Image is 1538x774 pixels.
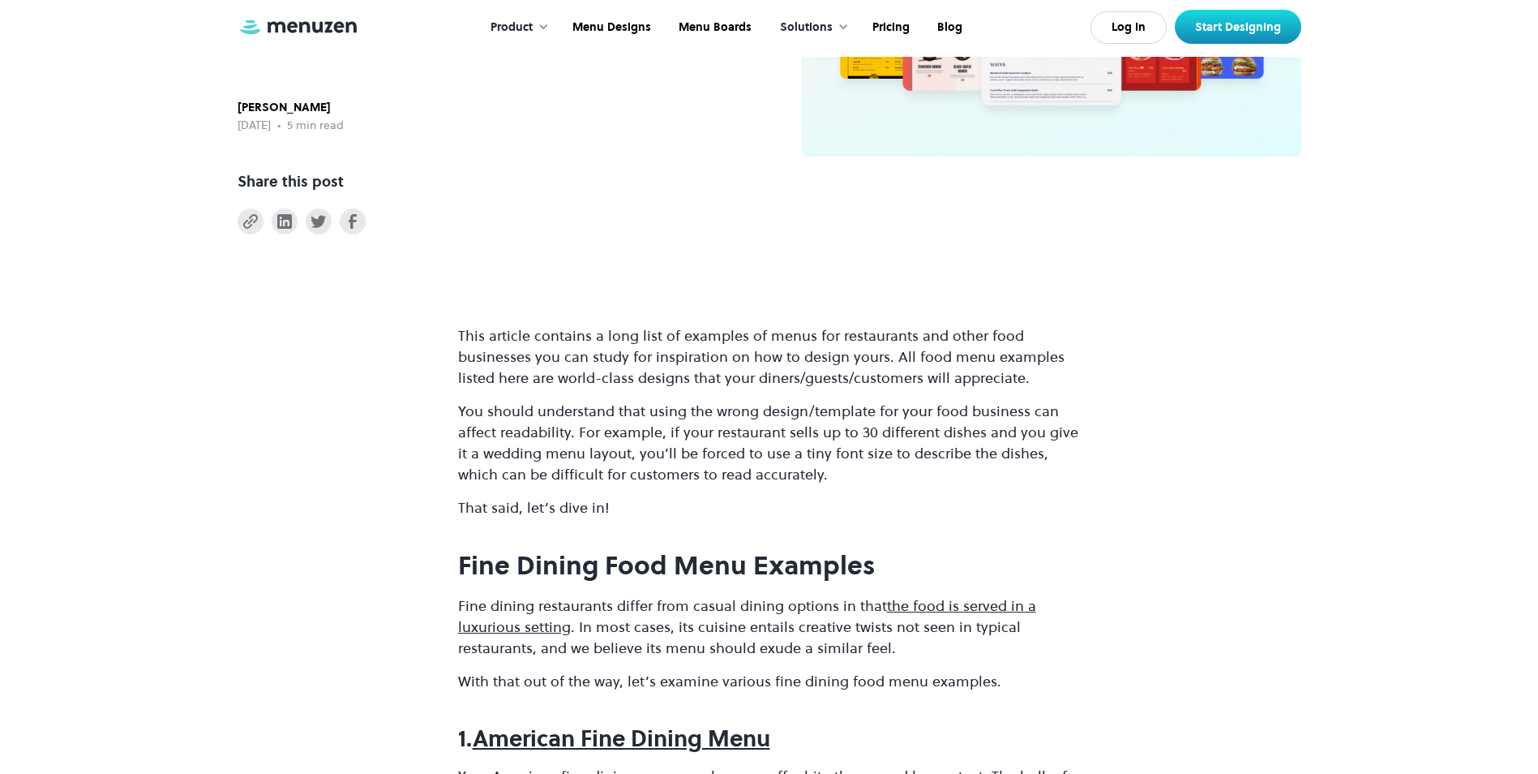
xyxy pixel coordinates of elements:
[458,325,1081,389] p: This article contains a long list of examples of menus for restaurants and other food businesses ...
[557,2,663,53] a: Menu Designs
[458,401,1081,485] p: You should understand that using the wrong design/template for your food business can affect read...
[1175,10,1301,44] a: Start Designing
[663,2,764,53] a: Menu Boards
[238,99,344,117] div: [PERSON_NAME]
[780,19,833,37] div: Solutions
[238,170,344,192] div: Share this post
[277,117,281,135] div: •
[1090,11,1167,44] a: Log In
[458,548,875,583] strong: Fine Dining Food Menu Examples
[473,723,770,754] a: American Fine Dining Menu
[922,2,975,53] a: Blog
[474,2,557,53] div: Product
[238,117,271,135] div: [DATE]
[458,596,1036,637] a: the food is served in a luxurious setting
[458,723,473,754] strong: 1.
[458,671,1081,692] p: With that out of the way, let’s examine various fine dining food menu examples.
[857,2,922,53] a: Pricing
[458,596,1081,659] p: Fine dining restaurants differ from casual dining options in that . In most cases, its cuisine en...
[287,117,344,135] div: 5 min read
[458,497,1081,518] p: That said, let’s dive in!
[491,19,533,37] div: Product
[764,2,857,53] div: Solutions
